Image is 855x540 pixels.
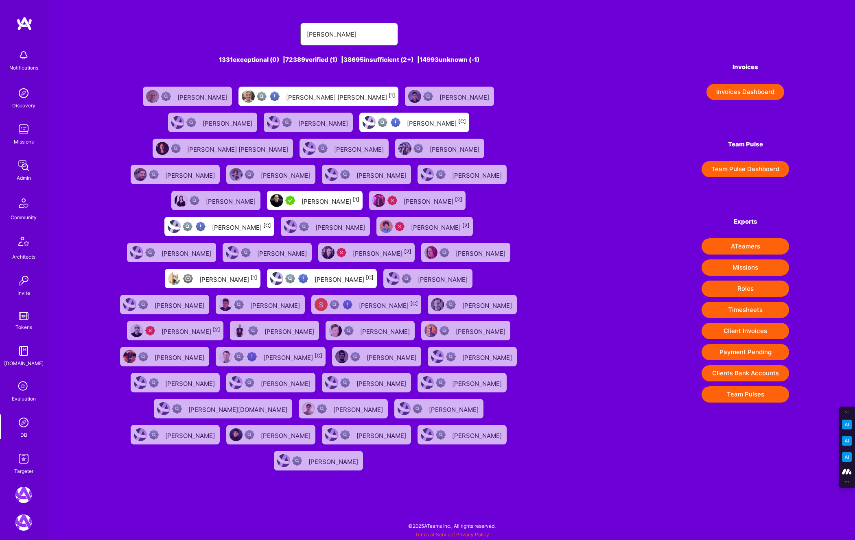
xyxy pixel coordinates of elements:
div: [PERSON_NAME] [462,299,514,310]
sup: [C] [366,274,374,281]
div: © 2025 ATeams Inc., All rights reserved. [49,516,855,536]
div: Architects [12,253,35,261]
div: [PERSON_NAME] [298,117,350,128]
img: Unqualified [387,196,397,205]
div: [PERSON_NAME] [356,169,408,180]
a: User AvatarNot Scrubbed[PERSON_NAME] [414,422,510,448]
sup: [1] [389,92,395,98]
a: Privacy Policy [456,531,489,538]
a: Terms of Service [415,531,453,538]
img: User Avatar [242,90,255,103]
img: User Avatar [226,246,239,259]
button: Missions [702,259,789,276]
a: User AvatarNot Scrubbed[PERSON_NAME] [414,370,510,396]
div: Discovery [12,101,35,110]
img: Limited Access [183,274,193,283]
div: [PERSON_NAME] [359,299,418,310]
img: logo [16,16,33,31]
div: [PERSON_NAME] [257,247,308,258]
div: [PERSON_NAME] [356,377,408,388]
a: User AvatarNot Scrubbed[PERSON_NAME] [212,292,308,318]
img: Not Scrubbed [292,456,302,466]
div: [PERSON_NAME] [333,403,385,414]
a: User AvatarNot Scrubbed[PERSON_NAME] [227,318,322,344]
a: User AvatarNot fully vettedHigh Potential User[PERSON_NAME] [PERSON_NAME][1] [235,83,402,109]
div: [PERSON_NAME] [452,429,503,440]
img: Not Scrubbed [299,222,309,231]
i: icon SelectionTeam [16,379,31,394]
img: Not Scrubbed [248,326,258,335]
img: User Avatar [219,298,232,311]
img: User Avatar [424,324,437,337]
img: Not Scrubbed [402,274,411,283]
img: User Avatar [284,220,297,233]
img: User Avatar [431,298,444,311]
div: Notifications [9,63,38,72]
div: DB [20,431,27,439]
a: User AvatarNot Scrubbed[PERSON_NAME] [402,83,497,109]
img: Not fully vetted [234,352,244,361]
img: User Avatar [325,376,338,389]
div: [PERSON_NAME] [165,377,216,388]
div: [PERSON_NAME] [165,429,216,440]
div: [PERSON_NAME] [PERSON_NAME] [187,143,290,154]
img: Not Scrubbed [436,170,446,179]
button: Timesheets [702,302,789,318]
img: User Avatar [421,376,434,389]
img: Key Point Extractor icon [842,420,852,429]
a: User AvatarNot fully vettedHigh Potential User[PERSON_NAME][C] [264,266,380,292]
a: User AvatarNot Scrubbed[PERSON_NAME] [127,370,223,396]
div: [PERSON_NAME] [315,221,367,232]
img: Community [14,194,33,213]
img: User Avatar [303,142,316,155]
img: Not Scrubbed [436,378,446,388]
img: User Avatar [219,350,232,363]
img: User Avatar [398,142,411,155]
sup: [C] [315,353,322,359]
div: [PERSON_NAME] [308,455,360,466]
div: [PERSON_NAME] [199,273,257,284]
button: Clients Bank Accounts [702,365,789,381]
img: User Avatar [424,246,437,259]
img: A.Teamer in Residence [285,196,295,205]
button: Payment Pending [702,344,789,360]
div: [PERSON_NAME] [261,377,312,388]
div: [PERSON_NAME] [265,325,316,336]
img: Not Scrubbed [282,118,292,127]
img: User Avatar [134,168,147,181]
img: Unqualified [395,222,405,231]
img: Architects [14,233,33,253]
img: Not Scrubbed [440,326,449,335]
div: Targeter [14,467,33,475]
img: User Avatar [321,246,335,259]
div: [PERSON_NAME] [250,299,302,310]
div: 1331 exceptional (0) | 72389 verified (1) | 38695 insufficient (2+) | 14993 unknown (-1) [115,55,583,64]
div: [PERSON_NAME] [165,169,216,180]
a: Team Pulse Dashboard [702,161,789,177]
a: User AvatarNot Scrubbed[PERSON_NAME] [140,83,235,109]
img: User Avatar [421,168,434,181]
img: High Potential User [298,274,308,283]
img: High Potential User [247,352,257,361]
img: User Avatar [233,324,246,337]
img: User Avatar [130,324,143,337]
a: User AvatarNot Scrubbed[PERSON_NAME] [219,240,315,266]
div: [PERSON_NAME] [155,299,206,310]
sup: [2] [213,327,220,333]
img: User Avatar [175,194,188,207]
img: User Avatar [146,90,159,103]
img: User Avatar [168,272,181,285]
div: [PERSON_NAME] [456,247,507,258]
img: User Avatar [398,402,411,415]
sup: [C] [458,118,466,124]
div: [PERSON_NAME][DOMAIN_NAME] [188,403,289,414]
button: ATeamers [702,238,789,255]
a: User AvatarNot Scrubbed[PERSON_NAME] [278,213,373,240]
div: [PERSON_NAME] [155,351,206,362]
img: Not Scrubbed [138,300,148,309]
a: User AvatarNot Scrubbed[PERSON_NAME] [380,266,476,292]
div: [PERSON_NAME] [353,247,411,258]
a: A.Team: Leading A.Team's Marketing & DemandGen [13,487,34,503]
a: User AvatarNot Scrubbed[PERSON_NAME] [271,448,366,474]
div: Admin [17,174,31,182]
